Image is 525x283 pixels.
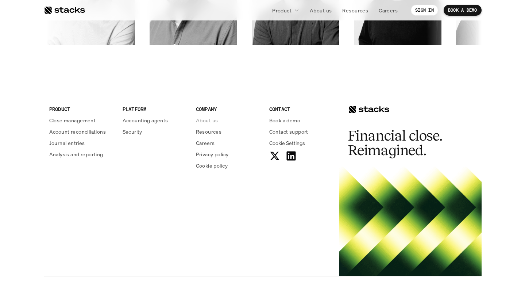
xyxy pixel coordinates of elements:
p: Account reconciliations [49,128,106,135]
p: COMPANY [196,105,260,113]
p: Contact support [269,128,308,135]
a: Accounting agents [123,116,187,124]
p: Book a demo [269,116,301,124]
a: Close management [49,116,114,124]
a: Analysis and reporting [49,150,114,158]
a: BOOK A DEMO [444,5,482,16]
a: Careers [196,139,260,147]
a: Contact support [269,128,334,135]
p: Security [123,128,142,135]
p: Journal entries [49,139,85,147]
p: Close management [49,116,96,124]
a: Security [123,128,187,135]
a: Account reconciliations [49,128,114,135]
a: Book a demo [269,116,334,124]
a: SIGN IN [411,5,438,16]
a: Resources [338,4,372,17]
p: Accounting agents [123,116,168,124]
p: PRODUCT [49,105,114,113]
a: About us [196,116,260,124]
button: Cookie Trigger [269,139,305,147]
a: Resources [196,128,260,135]
p: CONTACT [269,105,334,113]
p: Resources [342,7,368,14]
p: Resources [196,128,222,135]
a: Privacy policy [196,150,260,158]
span: Cookie Settings [269,139,305,147]
p: Privacy policy [196,150,229,158]
p: Careers [379,7,398,14]
p: SIGN IN [415,8,434,13]
p: PLATFORM [123,105,187,113]
p: Analysis and reporting [49,150,103,158]
a: Journal entries [49,139,114,147]
p: Cookie policy [196,162,228,169]
p: Careers [196,139,215,147]
p: About us [196,116,218,124]
p: Product [272,7,292,14]
h2: Financial close. Reimagined. [348,129,458,158]
p: About us [310,7,332,14]
a: Careers [374,4,402,17]
a: Cookie policy [196,162,260,169]
p: BOOK A DEMO [448,8,477,13]
a: About us [305,4,336,17]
